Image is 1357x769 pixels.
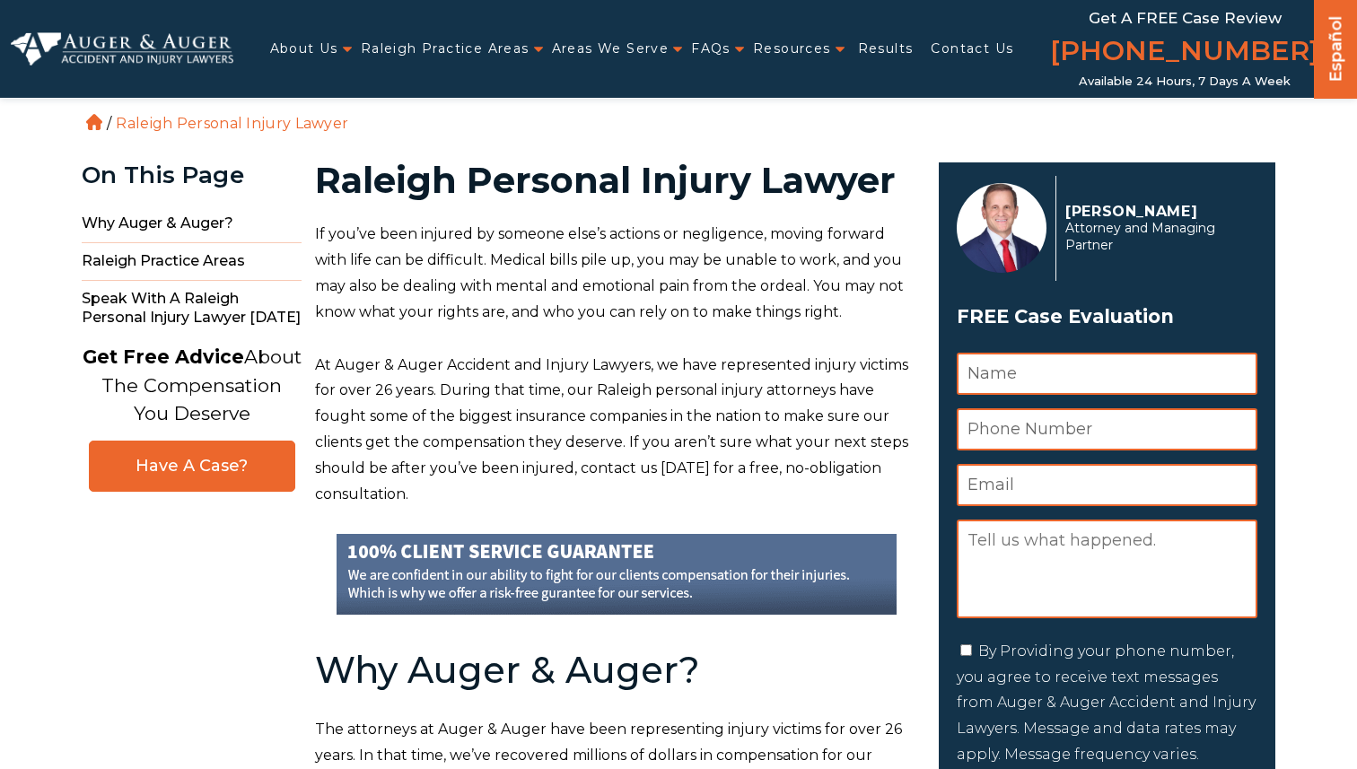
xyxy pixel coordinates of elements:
a: Raleigh Practice Areas [361,31,530,67]
p: At Auger & Auger Accident and Injury Lawyers, we have represented injury victims for over 26 year... [315,353,917,508]
p: About The Compensation You Deserve [83,343,302,428]
a: Resources [753,31,831,67]
label: By Providing your phone number, you agree to receive text messages from Auger & Auger Accident an... [957,642,1256,763]
h2: Why Auger & Auger? [315,651,917,690]
a: About Us [270,31,338,67]
a: Results [858,31,914,67]
li: Raleigh Personal Injury Lawyer [111,115,353,132]
span: Attorney and Managing Partner [1065,220,1248,254]
span: FREE Case Evaluation [957,300,1257,334]
a: Contact Us [931,31,1013,67]
img: Auger & Auger Accident and Injury Lawyers Logo [11,32,233,66]
a: Areas We Serve [552,31,670,67]
h1: Raleigh Personal Injury Lawyer [315,162,917,198]
input: Email [957,464,1257,506]
p: [PERSON_NAME] [1065,203,1248,220]
input: Phone Number [957,408,1257,450]
strong: Get Free Advice [83,345,244,368]
a: FAQs [691,31,731,67]
img: guarantee-banner [337,534,897,615]
a: Have A Case? [89,441,295,492]
p: If you’ve been injured by someone else’s actions or negligence, moving forward with life can be d... [315,222,917,325]
span: Why Auger & Auger? [82,205,302,243]
span: Available 24 Hours, 7 Days a Week [1079,74,1291,89]
span: Have A Case? [108,456,276,476]
span: Get a FREE Case Review [1089,9,1282,27]
input: Name [957,353,1257,395]
div: On This Page [82,162,302,188]
span: Speak with a Raleigh Personal Injury Lawyer [DATE] [82,281,302,336]
span: Raleigh Practice Areas [82,243,302,281]
img: Herbert Auger [957,183,1046,273]
a: Home [86,114,102,130]
a: [PHONE_NUMBER] [1050,31,1319,74]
